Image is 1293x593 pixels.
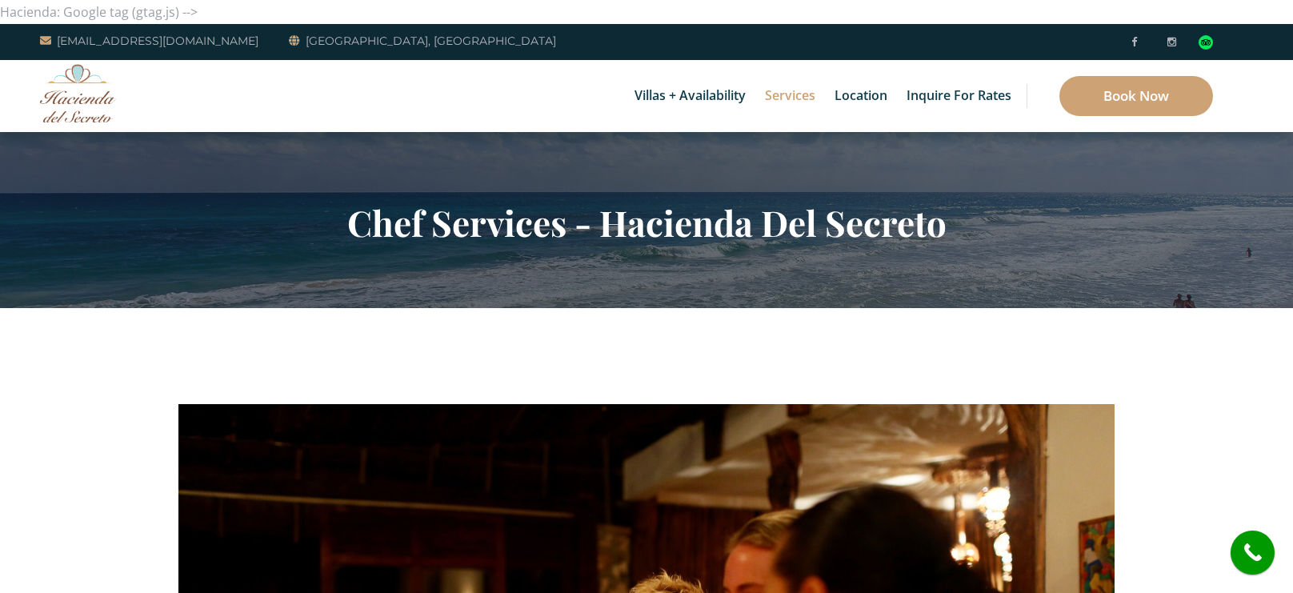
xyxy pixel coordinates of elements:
[827,60,895,132] a: Location
[289,31,556,50] a: [GEOGRAPHIC_DATA], [GEOGRAPHIC_DATA]
[757,60,823,132] a: Services
[40,64,116,122] img: Awesome Logo
[40,31,258,50] a: [EMAIL_ADDRESS][DOMAIN_NAME]
[178,202,1115,243] h2: Chef Services - Hacienda Del Secreto
[1199,35,1213,50] img: Tripadvisor_logomark.svg
[1059,76,1213,116] a: Book Now
[1231,531,1275,575] a: call
[1235,535,1271,571] i: call
[626,60,754,132] a: Villas + Availability
[1199,35,1213,50] div: Read traveler reviews on Tripadvisor
[899,60,1019,132] a: Inquire for Rates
